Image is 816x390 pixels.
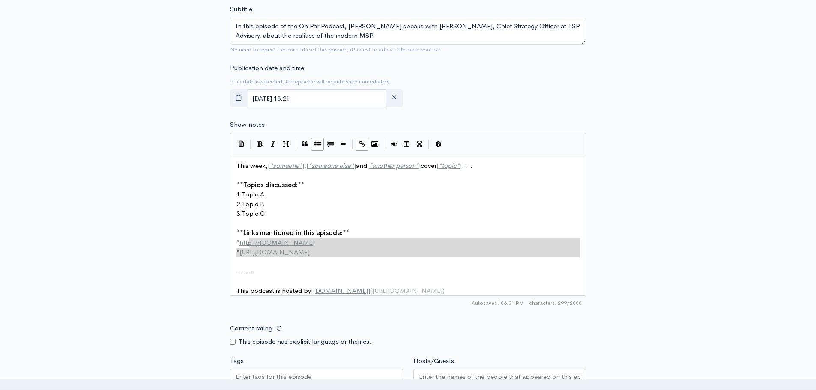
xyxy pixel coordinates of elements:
span: [ [268,161,270,170]
span: [ [306,161,308,170]
button: Insert Horizontal Line [337,138,350,151]
small: If no date is selected, the episode will be published immediately. [230,78,391,85]
span: Topic B [242,200,264,208]
span: p://[DOMAIN_NAME] [248,238,314,247]
span: Topic C [242,209,265,217]
button: Insert Image [368,138,381,151]
button: Markdown Guide [432,138,445,151]
button: Toggle Fullscreen [413,138,426,151]
span: ] [368,286,370,295]
label: This episode has explicit language or themes. [239,337,371,347]
button: Heading [279,138,292,151]
span: This podcast is hosted by [236,286,445,295]
label: Hosts/Guests [413,356,454,366]
span: Topic A [242,190,264,198]
label: Tags [230,356,244,366]
span: 299/2000 [529,299,582,307]
span: [ [311,286,313,295]
button: Bold [254,138,266,151]
span: ( [370,286,372,295]
span: someone [273,161,299,170]
span: ) [442,286,445,295]
span: This week, , and cover ..... [236,161,472,170]
label: Publication date and time [230,63,304,73]
span: Topics discussed: [243,181,298,189]
label: Subtitle [230,4,252,14]
span: Links mentioned in this episode: [243,229,343,237]
span: 3. [236,209,242,217]
label: Show notes [230,120,265,130]
i: | [295,140,296,149]
span: [DOMAIN_NAME] [313,286,368,295]
span: ----- [236,267,251,275]
i: | [250,140,251,149]
input: Enter tags for this episode [236,372,313,382]
span: 2. [236,200,242,208]
small: No need to repeat the main title of the episode, it's best to add a little more context. [230,46,442,53]
span: topic [442,161,457,170]
span: [URL][DOMAIN_NAME] [239,248,310,256]
i: | [352,140,353,149]
span: ] [460,161,462,170]
span: ] [354,161,356,170]
i: | [384,140,385,149]
input: Enter the names of the people that appeared on this episode [419,372,581,382]
button: Create Link [356,138,368,151]
span: someone else [311,161,351,170]
span: another person [372,161,415,170]
button: Generic List [311,138,324,151]
button: Toggle Side by Side [400,138,413,151]
span: ] [302,161,304,170]
span: Autosaved: 06:21 PM [472,299,524,307]
button: Italic [266,138,279,151]
button: Quote [298,138,311,151]
button: Toggle Preview [387,138,400,151]
span: 1. [236,190,242,198]
label: Content rating [230,320,272,337]
button: Insert Show Notes Template [235,137,248,150]
span: [ [367,161,369,170]
button: clear [386,89,403,107]
span: ] [418,161,421,170]
button: toggle [230,89,248,107]
span: [ [436,161,439,170]
span: [URL][DOMAIN_NAME] [372,286,442,295]
button: Numbered List [324,138,337,151]
span: htt [239,238,248,247]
